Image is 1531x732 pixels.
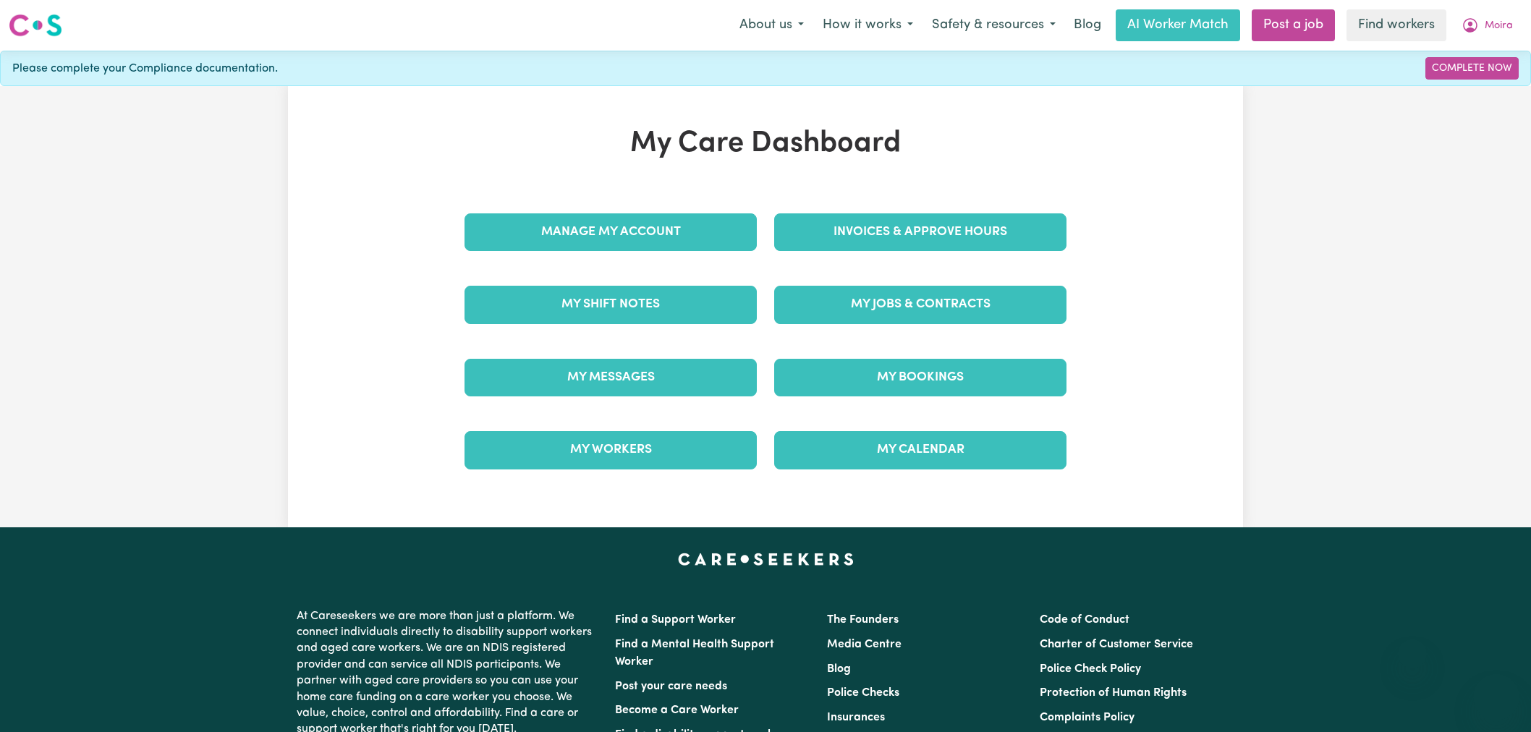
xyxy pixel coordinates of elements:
a: My Messages [465,359,757,396]
iframe: Button to launch messaging window [1473,674,1519,720]
a: My Bookings [774,359,1066,396]
a: Careseekers logo [9,9,62,42]
a: Insurances [827,712,885,723]
a: Charter of Customer Service [1040,639,1193,650]
a: Media Centre [827,639,902,650]
a: My Shift Notes [465,286,757,323]
button: How it works [813,10,923,41]
a: Blog [1065,9,1110,41]
a: Police Check Policy [1040,663,1141,675]
a: Complete Now [1425,57,1519,80]
a: Post a job [1252,9,1335,41]
a: Complaints Policy [1040,712,1135,723]
span: Moira [1485,18,1513,34]
a: My Calendar [774,431,1066,469]
a: My Workers [465,431,757,469]
img: Careseekers logo [9,12,62,38]
a: Become a Care Worker [615,705,739,716]
a: Find workers [1346,9,1446,41]
a: Protection of Human Rights [1040,687,1187,699]
a: Police Checks [827,687,899,699]
a: Invoices & Approve Hours [774,213,1066,251]
a: Manage My Account [465,213,757,251]
a: Blog [827,663,851,675]
a: Post your care needs [615,681,727,692]
span: Please complete your Compliance documentation. [12,60,278,77]
a: Careseekers home page [678,553,854,565]
a: Find a Mental Health Support Worker [615,639,774,668]
iframe: Close message [1398,639,1427,668]
button: About us [730,10,813,41]
a: Code of Conduct [1040,614,1129,626]
a: Find a Support Worker [615,614,736,626]
h1: My Care Dashboard [456,127,1075,161]
a: AI Worker Match [1116,9,1240,41]
button: Safety & resources [923,10,1065,41]
a: My Jobs & Contracts [774,286,1066,323]
a: The Founders [827,614,899,626]
button: My Account [1452,10,1522,41]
